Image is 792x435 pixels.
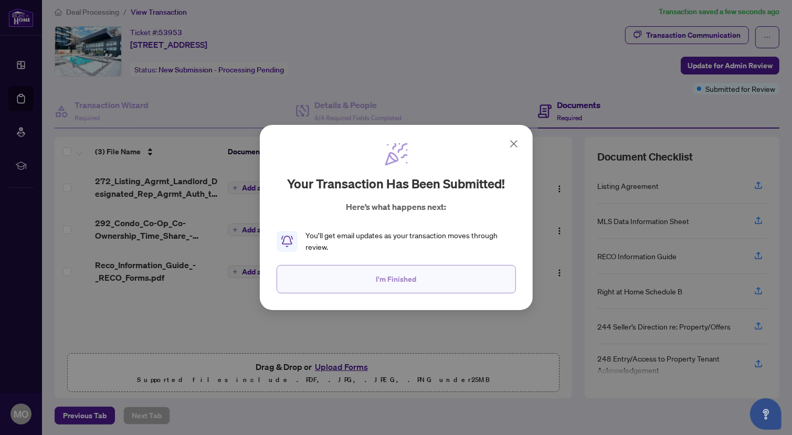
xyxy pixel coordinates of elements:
div: You’ll get email updates as your transaction moves through review. [306,230,516,253]
span: I'm Finished [376,271,416,288]
h2: Your transaction has been submitted! [287,175,505,192]
button: Open asap [750,398,782,430]
p: Here’s what happens next: [346,200,446,213]
button: I'm Finished [277,265,516,293]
